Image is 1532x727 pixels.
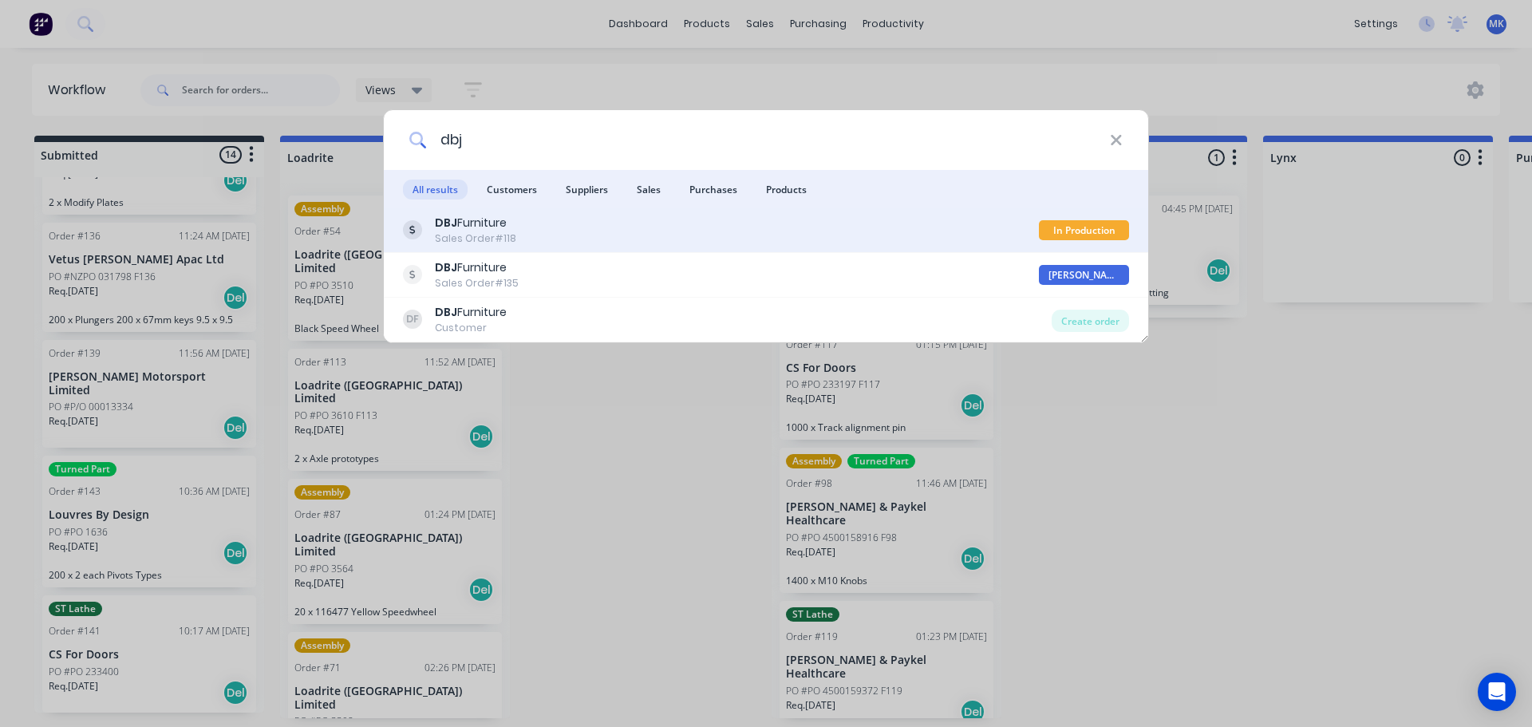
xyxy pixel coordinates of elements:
div: Open Intercom Messenger [1478,673,1516,711]
div: DF [403,310,422,329]
div: Customer [435,321,507,335]
span: Products [756,180,816,200]
div: [PERSON_NAME] [1039,265,1129,285]
span: Suppliers [556,180,618,200]
span: Sales [627,180,670,200]
b: DBJ [435,215,457,231]
span: Customers [477,180,547,200]
div: Furniture [435,304,507,321]
b: DBJ [435,259,457,275]
b: DBJ [435,304,457,320]
span: Purchases [680,180,747,200]
div: Create order [1052,310,1129,332]
span: All results [403,180,468,200]
div: Sales Order #118 [435,231,516,246]
div: Furniture [435,215,516,231]
div: In Production [1039,220,1129,240]
div: Sales Order #135 [435,276,519,290]
input: Start typing a customer or supplier name to create a new order... [427,110,1110,170]
div: Furniture [435,259,519,276]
